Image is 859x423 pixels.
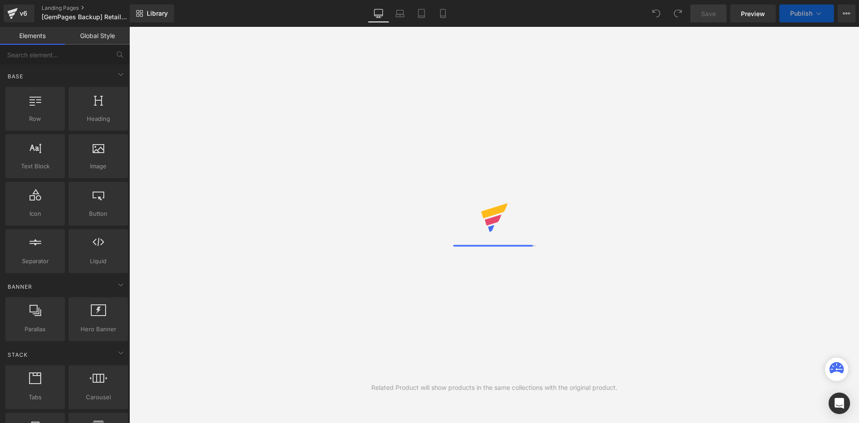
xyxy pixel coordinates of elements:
span: Image [71,162,125,171]
span: Tabs [8,393,62,402]
div: Related Product will show products in the same collections with the original product. [371,383,617,393]
div: v6 [18,8,29,19]
span: Parallax [8,325,62,334]
span: Separator [8,256,62,266]
span: Carousel [71,393,125,402]
button: Publish [779,4,834,22]
span: Hero Banner [71,325,125,334]
a: Landing Pages [42,4,145,12]
span: Stack [7,350,29,359]
span: Liquid [71,256,125,266]
button: Redo [669,4,687,22]
a: v6 [4,4,34,22]
a: Mobile [432,4,454,22]
span: Heading [71,114,125,124]
span: Publish [790,10,812,17]
span: Save [701,9,716,18]
span: [GemPages Backup] Retail Locationss [42,13,128,21]
span: Text Block [8,162,62,171]
span: Base [7,72,24,81]
a: Tablet [411,4,432,22]
button: Undo [647,4,665,22]
a: New Library [130,4,174,22]
a: Global Style [65,27,130,45]
span: Icon [8,209,62,218]
div: Open Intercom Messenger [829,393,850,414]
span: Library [147,9,168,17]
span: Preview [741,9,765,18]
a: Preview [730,4,776,22]
span: Banner [7,282,33,291]
span: Button [71,209,125,218]
span: Row [8,114,62,124]
button: More [838,4,855,22]
a: Desktop [368,4,389,22]
a: Laptop [389,4,411,22]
